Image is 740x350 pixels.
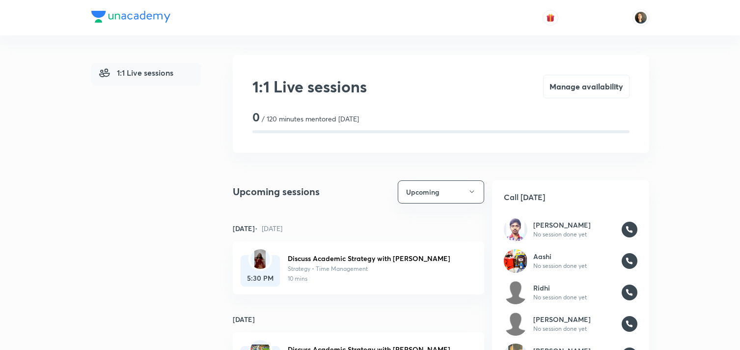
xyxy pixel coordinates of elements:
a: Company Logo [91,11,170,25]
h6: No session done yet [533,293,616,302]
a: 1:1 Live sessions [91,63,201,86]
h6: [PERSON_NAME] [533,220,616,230]
h6: Discuss Academic Strategy with [PERSON_NAME] [288,253,468,263]
p: Strategy • Time Management [288,264,468,273]
h6: No session done yet [533,324,616,333]
p: / 120 minutes mentored [DATE] [262,114,359,124]
img: 265ea59c06614140ab5a61634e10b1dd.jpg [254,249,266,269]
p: 10 mins [288,274,468,283]
button: Manage availability [543,75,630,98]
h6: Ridhi [533,283,616,293]
h6: [DATE] [233,223,282,233]
img: default.png [504,281,527,304]
h3: 0 [252,110,260,124]
h5: Call [DATE] [492,180,649,214]
img: 22a6958a77cd409ea2c5fea6c9659a7e.jpg [504,249,526,273]
img: e85358d750be44cca58eb16d8dc698cd.jpg [506,218,524,241]
h6: [DATE] [233,314,255,324]
h6: No session done yet [533,262,616,270]
h6: No session done yet [533,230,616,239]
img: Company Logo [91,11,170,23]
h2: 1:1 Live sessions [252,75,367,98]
span: • [DATE] [255,224,282,233]
img: call [622,253,637,269]
button: avatar [543,10,558,26]
h6: 5:30 PM [241,273,280,283]
img: NARENDER JEET [632,9,649,26]
img: default.png [504,312,527,336]
span: 1:1 Live sessions [99,67,173,79]
h6: Aashi [533,251,616,262]
iframe: Help widget launcher [653,312,729,339]
img: avatar [546,13,555,22]
h4: Upcoming sessions [233,184,320,199]
img: call [622,285,637,300]
button: Upcoming [398,180,484,204]
img: call [622,222,637,237]
img: call [622,316,637,332]
h6: [PERSON_NAME] [533,314,616,324]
